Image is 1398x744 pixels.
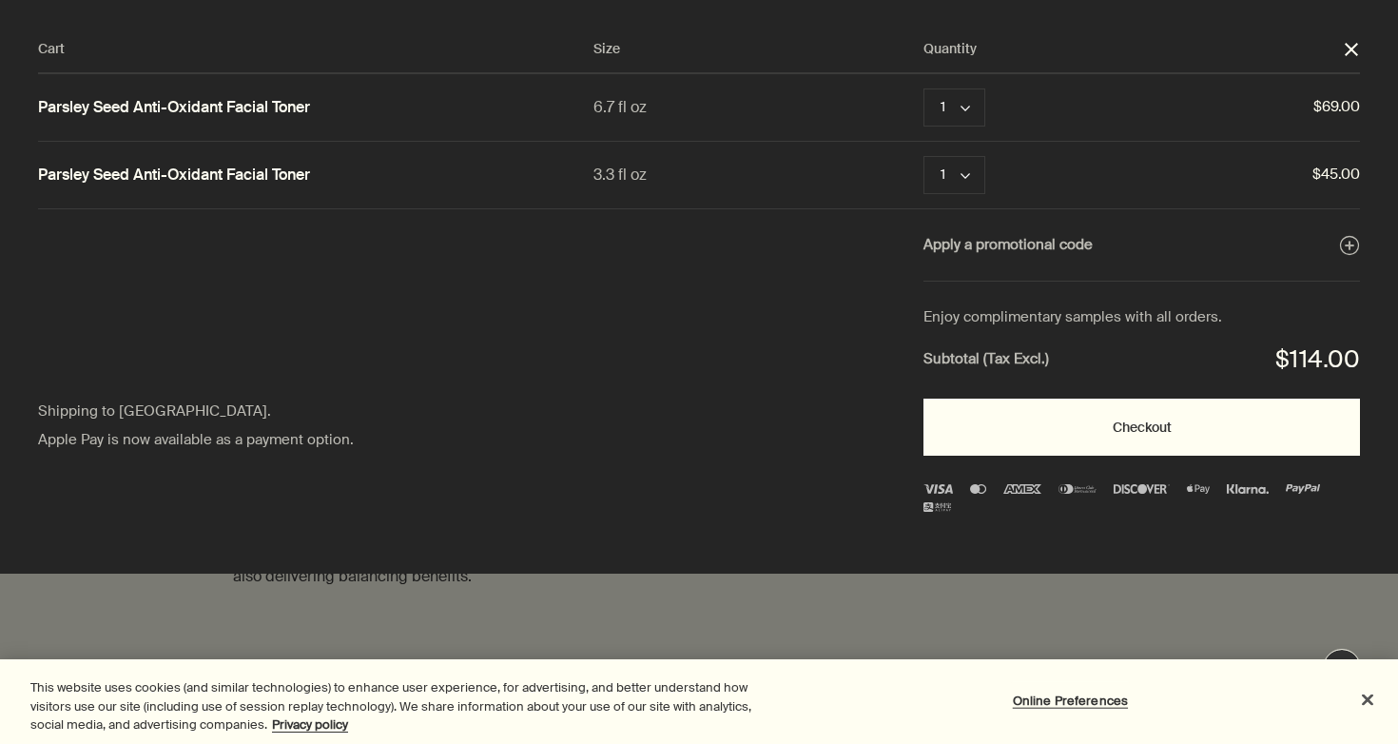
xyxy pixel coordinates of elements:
[272,716,348,733] a: More information about your privacy, opens in a new tab
[1003,484,1041,494] img: Amex Logo
[1347,678,1388,720] button: Close
[38,428,437,453] div: Apple Pay is now available as a payment option.
[1187,484,1210,494] img: Apple Pay
[38,38,593,61] div: Cart
[1275,340,1360,381] div: $114.00
[30,678,769,734] div: This website uses cookies (and similar technologies) to enhance user experience, for advertising,...
[970,484,985,494] img: Mastercard Logo
[593,162,924,187] div: 3.3 fl oz
[38,98,310,118] a: Parsley Seed Anti-Oxidant Facial Toner
[1065,163,1360,187] span: $45.00
[923,484,953,494] img: Visa Logo
[923,502,950,512] img: alipay-logo
[923,347,1049,372] strong: Subtotal (Tax Excl.)
[923,399,1360,456] button: Checkout
[923,305,1360,330] div: Enjoy complimentary samples with all orders.
[593,38,924,61] div: Size
[1065,95,1360,120] span: $69.00
[1227,484,1269,494] img: klarna (1)
[1114,484,1170,494] img: discover-3
[1286,484,1320,494] img: PayPal Logo
[38,400,437,424] div: Shipping to [GEOGRAPHIC_DATA].
[923,233,1360,258] button: Apply a promotional code
[1343,41,1360,58] button: Close
[593,94,924,120] div: 6.7 fl oz
[1058,484,1097,494] img: diners-club-international-2
[923,88,985,127] button: Quantity 1
[1011,681,1130,719] button: Online Preferences, Opens the preference center dialog
[923,156,985,194] button: Quantity 1
[1323,649,1361,687] button: Live Assistance
[38,166,310,186] a: Parsley Seed Anti-Oxidant Facial Toner
[923,38,1343,61] div: Quantity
